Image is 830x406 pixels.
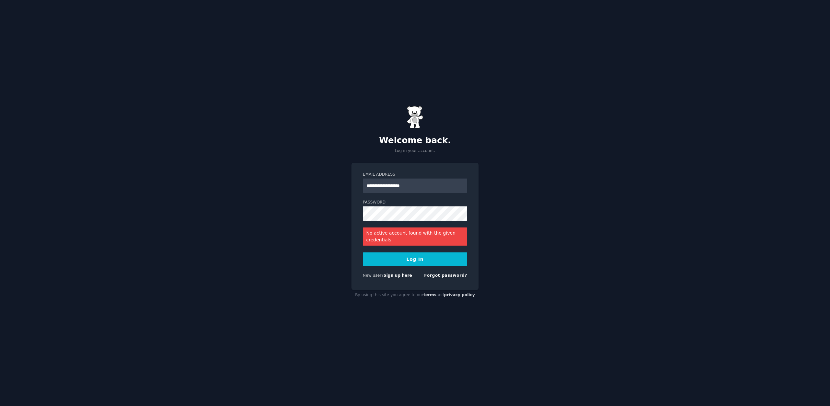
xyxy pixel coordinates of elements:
a: Sign up here [384,273,412,278]
label: Password [363,200,467,205]
img: Gummy Bear [407,106,423,129]
h2: Welcome back. [351,135,479,146]
a: Forgot password? [424,273,467,278]
div: By using this site you agree to our and [351,290,479,300]
p: Log in your account. [351,148,479,154]
button: Log In [363,252,467,266]
span: New user? [363,273,384,278]
label: Email Address [363,172,467,178]
a: privacy policy [444,293,475,297]
div: No active account found with the given credentials [363,227,467,246]
a: terms [423,293,436,297]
